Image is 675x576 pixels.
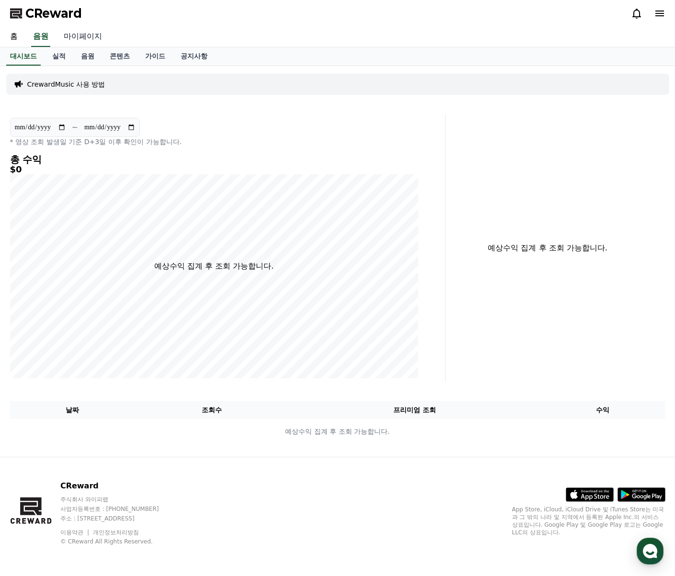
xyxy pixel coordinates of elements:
[10,401,135,419] th: 날짜
[63,304,124,328] a: 대화
[3,304,63,328] a: 홈
[60,538,177,545] p: © CReward All Rights Reserved.
[2,27,25,47] a: 홈
[102,47,137,66] a: 콘텐츠
[148,318,160,326] span: 설정
[60,480,177,492] p: CReward
[27,79,105,89] a: CrewardMusic 사용 방법
[25,6,82,21] span: CReward
[173,47,215,66] a: 공지사항
[289,401,540,419] th: 프리미엄 조회
[11,427,665,437] p: 예상수익 집계 후 조회 가능합니다.
[73,47,102,66] a: 음원
[540,401,665,419] th: 수익
[10,154,418,165] h4: 총 수익
[6,47,41,66] a: 대시보드
[31,27,50,47] a: 음원
[10,6,82,21] a: CReward
[60,496,177,503] p: 주식회사 와이피랩
[10,137,418,147] p: * 영상 조회 발생일 기준 D+3일 이후 확인이 가능합니다.
[137,47,173,66] a: 가이드
[88,318,99,326] span: 대화
[72,122,78,133] p: ~
[60,505,177,513] p: 사업자등록번호 : [PHONE_NUMBER]
[60,529,91,536] a: 이용약관
[453,242,642,254] p: 예상수익 집계 후 조회 가능합니다.
[93,529,139,536] a: 개인정보처리방침
[124,304,184,328] a: 설정
[45,47,73,66] a: 실적
[60,515,177,522] p: 주소 : [STREET_ADDRESS]
[56,27,110,47] a: 마이페이지
[135,401,288,419] th: 조회수
[154,260,274,272] p: 예상수익 집계 후 조회 가능합니다.
[512,506,665,536] p: App Store, iCloud, iCloud Drive 및 iTunes Store는 미국과 그 밖의 나라 및 지역에서 등록된 Apple Inc.의 서비스 상표입니다. Goo...
[10,165,418,174] h5: $0
[30,318,36,326] span: 홈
